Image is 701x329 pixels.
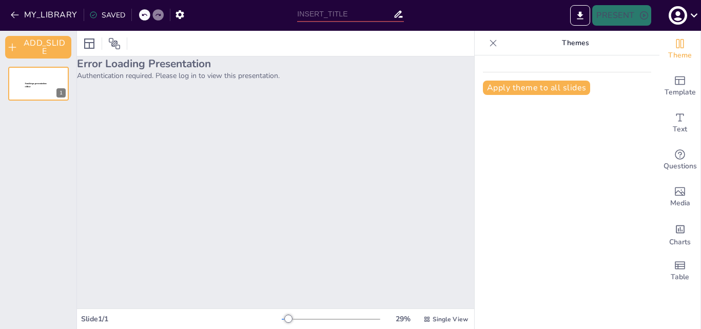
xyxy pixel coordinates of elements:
[659,68,700,105] div: Add ready made slides
[671,272,689,283] span: Table
[659,253,700,289] div: Add a table
[659,105,700,142] div: Add text boxes
[570,5,590,26] button: EXPORT_TO_POWERPOINT
[89,10,125,20] div: SAVED
[77,71,474,81] p: Authentication required. Please log in to view this presentation.
[8,67,69,101] div: 1
[668,50,692,61] span: Theme
[659,179,700,216] div: Add images, graphics, shapes or video
[659,142,700,179] div: Get real-time input from your audience
[501,31,649,55] p: Themes
[673,124,687,135] span: Text
[664,161,697,172] span: Questions
[659,31,700,68] div: Change the overall theme
[77,56,474,71] h2: Error Loading Presentation
[81,35,98,52] div: Layout
[81,314,282,324] div: Slide 1 / 1
[433,315,468,323] span: Single View
[659,216,700,253] div: Add charts and graphs
[108,37,121,50] span: Position
[592,5,651,26] button: PRESENT
[669,237,691,248] span: Charts
[665,87,696,98] span: Template
[670,198,690,209] span: Media
[297,7,393,22] input: INSERT_TITLE
[25,83,47,88] span: Sendsteps presentation editor
[391,314,415,324] div: 29 %
[483,81,590,95] button: Apply theme to all slides
[5,36,71,59] button: ADD_SLIDE
[8,7,82,23] button: MY_LIBRARY
[56,88,66,98] div: 1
